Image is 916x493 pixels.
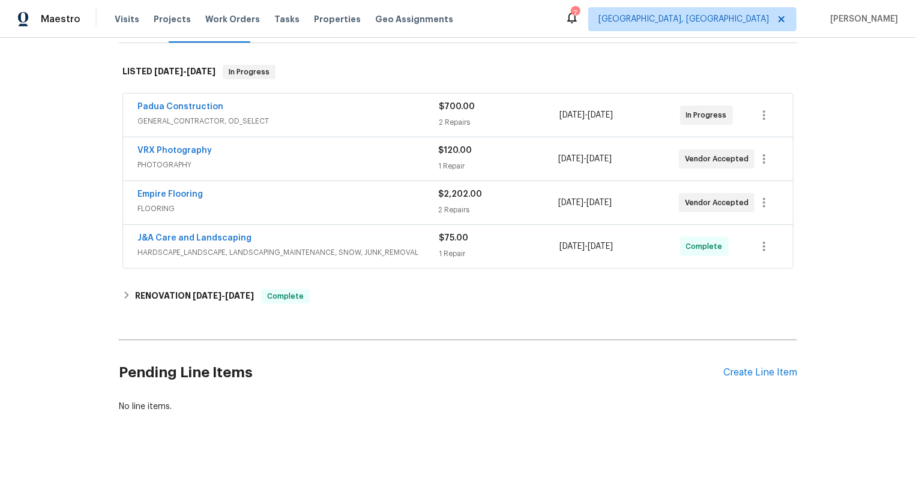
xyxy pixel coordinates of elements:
[154,13,191,25] span: Projects
[137,103,223,111] a: Padua Construction
[723,367,797,378] div: Create Line Item
[439,248,559,260] div: 1 Repair
[685,153,753,165] span: Vendor Accepted
[438,146,472,155] span: $120.00
[193,291,221,300] span: [DATE]
[438,190,482,199] span: $2,202.00
[137,146,212,155] a: VRX Photography
[559,241,613,252] span: -
[438,204,558,216] div: 2 Repairs
[559,111,585,119] span: [DATE]
[685,197,753,209] span: Vendor Accepted
[559,199,584,207] span: [DATE]
[559,109,613,121] span: -
[41,13,80,25] span: Maestro
[686,109,732,121] span: In Progress
[119,345,723,401] h2: Pending Line Items
[274,15,300,23] span: Tasks
[122,65,215,79] h6: LISTED
[438,160,558,172] div: 1 Repair
[137,190,203,199] a: Empire Flooring
[137,159,438,171] span: PHOTOGRAPHY
[225,291,254,300] span: [DATE]
[375,13,453,25] span: Geo Assignments
[262,290,309,302] span: Complete
[205,13,260,25] span: Work Orders
[571,7,579,19] div: 7
[119,282,797,311] div: RENOVATION [DATE]-[DATE]Complete
[559,153,612,165] span: -
[439,103,475,111] span: $700.00
[135,289,254,303] h6: RENOVATION
[686,241,728,252] span: Complete
[224,66,274,78] span: In Progress
[137,115,439,127] span: GENERAL_CONTRACTOR, OD_SELECT
[119,401,797,413] div: No line items.
[193,291,254,300] span: -
[439,116,559,128] div: 2 Repairs
[137,246,439,258] span: HARDSCAPE_LANDSCAPE, LANDSCAPING_MAINTENANCE, SNOW, JUNK_REMOVAL
[598,13,769,25] span: [GEOGRAPHIC_DATA], [GEOGRAPHIC_DATA]
[559,155,584,163] span: [DATE]
[588,111,613,119] span: [DATE]
[187,67,215,76] span: [DATE]
[825,13,898,25] span: [PERSON_NAME]
[559,197,612,209] span: -
[587,199,612,207] span: [DATE]
[588,242,613,251] span: [DATE]
[137,234,252,242] a: J&A Care and Landscaping
[559,242,585,251] span: [DATE]
[439,234,468,242] span: $75.00
[154,67,215,76] span: -
[137,203,438,215] span: FLOORING
[314,13,361,25] span: Properties
[154,67,183,76] span: [DATE]
[119,53,797,91] div: LISTED [DATE]-[DATE]In Progress
[587,155,612,163] span: [DATE]
[115,13,139,25] span: Visits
